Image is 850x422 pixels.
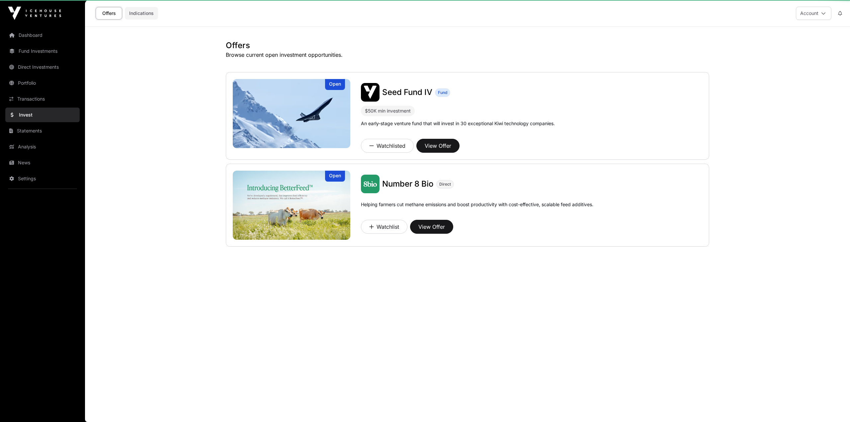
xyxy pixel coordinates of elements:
[410,220,453,234] button: View Offer
[5,60,80,74] a: Direct Investments
[361,120,555,127] p: An early-stage venture fund that will invest in 30 exceptional Kiwi technology companies.
[8,7,61,20] img: Icehouse Ventures Logo
[5,44,80,58] a: Fund Investments
[5,124,80,138] a: Statements
[382,87,432,97] span: Seed Fund IV
[365,107,411,115] div: $50K min investment
[226,51,709,59] p: Browse current open investment opportunities.
[226,40,709,51] h1: Offers
[233,79,350,148] img: Seed Fund IV
[5,171,80,186] a: Settings
[817,390,850,422] iframe: Chat Widget
[5,92,80,106] a: Transactions
[5,28,80,42] a: Dashboard
[233,171,350,240] a: Number 8 BioOpen
[361,139,414,153] button: Watchlisted
[361,106,415,116] div: $50K min investment
[796,7,831,20] button: Account
[5,155,80,170] a: News
[233,171,350,240] img: Number 8 Bio
[438,90,447,95] span: Fund
[5,139,80,154] a: Analysis
[5,76,80,90] a: Portfolio
[96,7,122,20] a: Offers
[5,108,80,122] a: Invest
[361,175,380,193] img: Number 8 Bio
[233,79,350,148] a: Seed Fund IVOpen
[361,220,407,234] button: Watchlist
[361,83,380,102] img: Seed Fund IV
[382,179,434,189] a: Number 8 Bio
[361,201,593,217] p: Helping farmers cut methane emissions and boost productivity with cost-effective, scalable feed a...
[325,171,345,182] div: Open
[125,7,158,20] a: Indications
[439,182,451,187] span: Direct
[325,79,345,90] div: Open
[416,139,460,153] button: View Offer
[382,87,432,98] a: Seed Fund IV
